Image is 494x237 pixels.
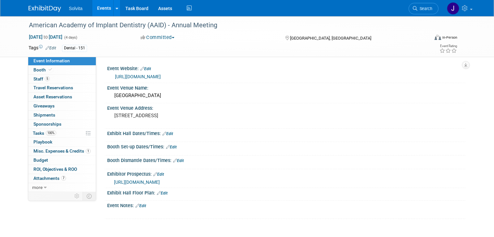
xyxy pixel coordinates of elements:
[114,180,160,185] a: [URL][DOMAIN_NAME]
[45,46,56,50] a: Edit
[417,6,432,11] span: Search
[29,6,61,12] img: ExhibitDay
[28,75,96,83] a: Staff5
[290,36,371,41] span: [GEOGRAPHIC_DATA], [GEOGRAPHIC_DATA]
[43,34,49,40] span: to
[28,156,96,165] a: Budget
[28,93,96,101] a: Asset Reservations
[107,142,465,150] div: Booth Set-up Dates/Times:
[28,66,96,74] a: Booth
[86,149,91,154] span: 1
[33,76,50,81] span: Staff
[138,34,177,41] button: Committed
[33,58,70,63] span: Event Information
[166,145,177,149] a: Edit
[409,3,438,14] a: Search
[107,103,465,111] div: Event Venue Address:
[83,192,96,200] td: Toggle Event Tabs
[28,165,96,174] a: ROI, Objectives & ROO
[64,35,77,40] span: (4 days)
[28,102,96,110] a: Giveaways
[135,204,146,208] a: Edit
[447,2,459,15] img: Josh Richardson
[173,158,184,163] a: Edit
[28,56,96,65] a: Event Information
[394,34,457,44] div: Event Format
[33,85,73,90] span: Travel Reservations
[153,172,164,177] a: Edit
[107,64,465,72] div: Event Website:
[33,157,48,163] span: Budget
[28,83,96,92] a: Travel Reservations
[28,111,96,119] a: Shipments
[29,44,56,52] td: Tags
[29,34,63,40] span: [DATE] [DATE]
[71,192,83,200] td: Personalize Event Tab Strip
[107,188,465,196] div: Exhibit Hall Floor Plan:
[33,131,56,136] span: Tasks
[107,83,465,91] div: Event Venue Name:
[27,19,421,31] div: American Academy of Implant Dentistry (AAID) - Annual Meeting
[28,174,96,183] a: Attachments7
[69,6,82,11] span: Solvita
[442,35,457,40] div: In-Person
[33,112,55,118] span: Shipments
[28,138,96,146] a: Playbook
[61,176,66,181] span: 7
[107,201,465,209] div: Event Notes:
[33,148,91,154] span: Misc. Expenses & Credits
[107,129,465,137] div: Exhibit Hall Dates/Times:
[33,167,77,172] span: ROI, Objectives & ROO
[162,131,173,136] a: Edit
[46,131,56,135] span: 100%
[33,67,53,72] span: Booth
[33,121,61,127] span: Sponsorships
[107,156,465,164] div: Booth Dismantle Dates/Times:
[107,169,465,178] div: Exhibitor Prospectus:
[33,139,52,144] span: Playbook
[435,35,441,40] img: Format-Inperson.png
[33,94,72,99] span: Asset Reservations
[33,176,66,181] span: Attachments
[33,103,55,108] span: Giveaways
[28,183,96,192] a: more
[28,129,96,138] a: Tasks100%
[28,147,96,156] a: Misc. Expenses & Credits1
[28,120,96,129] a: Sponsorships
[62,45,87,52] div: Dental - 151
[439,44,457,48] div: Event Rating
[32,185,43,190] span: more
[45,76,50,81] span: 5
[115,74,161,79] a: [URL][DOMAIN_NAME]
[114,113,249,118] pre: [STREET_ADDRESS]
[157,191,168,195] a: Edit
[140,67,151,71] a: Edit
[49,68,52,71] i: Booth reservation complete
[112,91,461,101] div: [GEOGRAPHIC_DATA]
